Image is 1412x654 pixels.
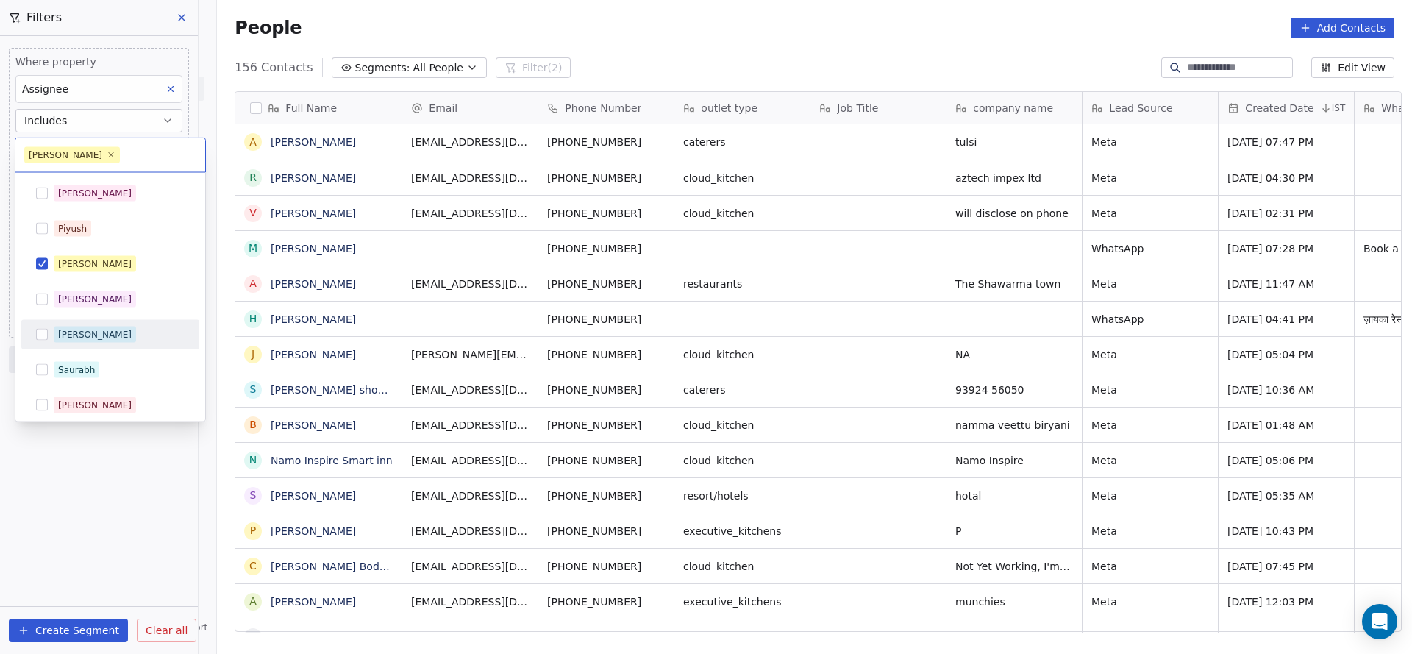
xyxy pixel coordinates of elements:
div: [PERSON_NAME] [58,328,132,341]
div: [PERSON_NAME] [58,257,132,271]
div: [PERSON_NAME] [29,149,102,162]
div: Piyush [58,222,87,235]
div: [PERSON_NAME] [58,293,132,306]
div: [PERSON_NAME] [58,187,132,200]
div: [PERSON_NAME] [58,399,132,412]
div: Saurabh [58,363,95,377]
